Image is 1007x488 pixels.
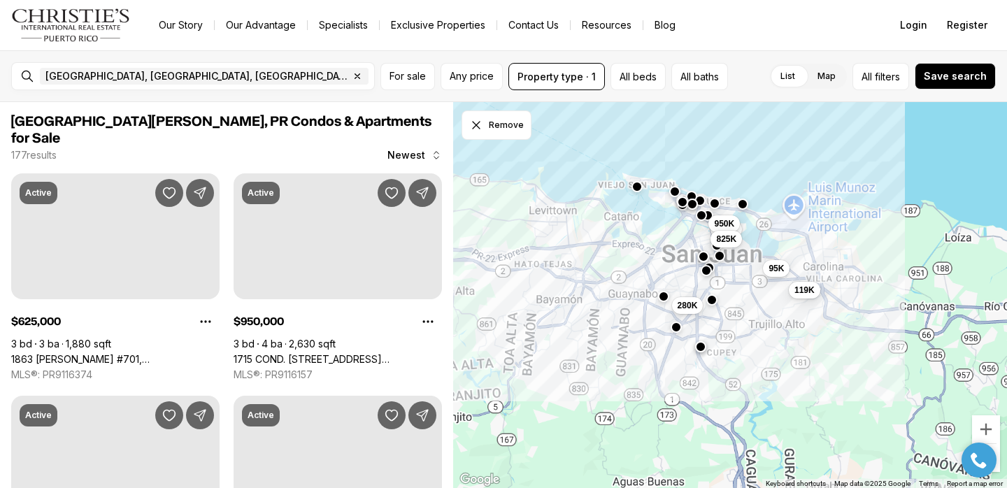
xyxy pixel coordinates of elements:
[862,69,872,84] span: All
[789,281,820,298] button: 119K
[763,260,790,277] button: 95K
[11,115,431,145] span: [GEOGRAPHIC_DATA][PERSON_NAME], PR Condos & Apartments for Sale
[380,15,497,35] a: Exclusive Properties
[408,401,436,429] button: Share Property
[11,150,57,161] p: 177 results
[915,63,996,89] button: Save search
[919,480,938,487] a: Terms (opens in new tab)
[678,299,698,310] span: 280K
[155,179,183,207] button: Save Property: 1863 FERNANDEZ JUNCOS #701
[248,187,274,199] p: Active
[924,71,987,82] span: Save search
[852,63,909,90] button: Allfilters
[794,284,815,295] span: 119K
[708,215,740,232] button: 950K
[441,63,503,90] button: Any price
[714,218,734,229] span: 950K
[806,64,847,89] label: Map
[408,179,436,207] button: Share Property
[11,8,131,42] img: logo
[947,480,1003,487] a: Report a map error
[148,15,214,35] a: Our Story
[25,410,52,421] p: Active
[186,401,214,429] button: Share Property
[710,231,742,247] button: 825K
[900,20,927,31] span: Login
[192,308,220,336] button: Property options
[450,71,494,82] span: Any price
[414,308,442,336] button: Property options
[508,63,605,90] button: Property type · 1
[45,71,349,82] span: [GEOGRAPHIC_DATA], [GEOGRAPHIC_DATA], [GEOGRAPHIC_DATA]
[234,353,442,366] a: 1715 COND. LA INMACULADA PLAZA I #PH4, SAN JUAN PR, 00909
[875,69,900,84] span: filters
[25,187,52,199] p: Active
[186,179,214,207] button: Share Property
[248,410,274,421] p: Active
[892,11,936,39] button: Login
[610,63,666,90] button: All beds
[834,480,910,487] span: Map data ©2025 Google
[11,353,220,366] a: 1863 FERNANDEZ JUNCOS #701, FERNANDEZ JUNCOS PR, 00910
[390,71,426,82] span: For sale
[497,15,570,35] button: Contact Us
[938,11,996,39] button: Register
[387,150,425,161] span: Newest
[215,15,307,35] a: Our Advantage
[716,234,736,245] span: 825K
[155,401,183,429] button: Save Property: 890 AVE ASHFORD #1
[380,63,435,90] button: For sale
[672,296,704,313] button: 280K
[378,401,406,429] button: Save Property: 25 MUNOZ RIVERA #606
[972,415,1000,443] button: Zoom in
[769,64,806,89] label: List
[671,63,728,90] button: All baths
[571,15,643,35] a: Resources
[378,179,406,207] button: Save Property: 1715 COND. LA INMACULADA PLAZA I #PH4
[308,15,379,35] a: Specialists
[947,20,987,31] span: Register
[379,141,450,169] button: Newest
[643,15,687,35] a: Blog
[462,110,531,140] button: Dismiss drawing
[769,263,784,274] span: 95K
